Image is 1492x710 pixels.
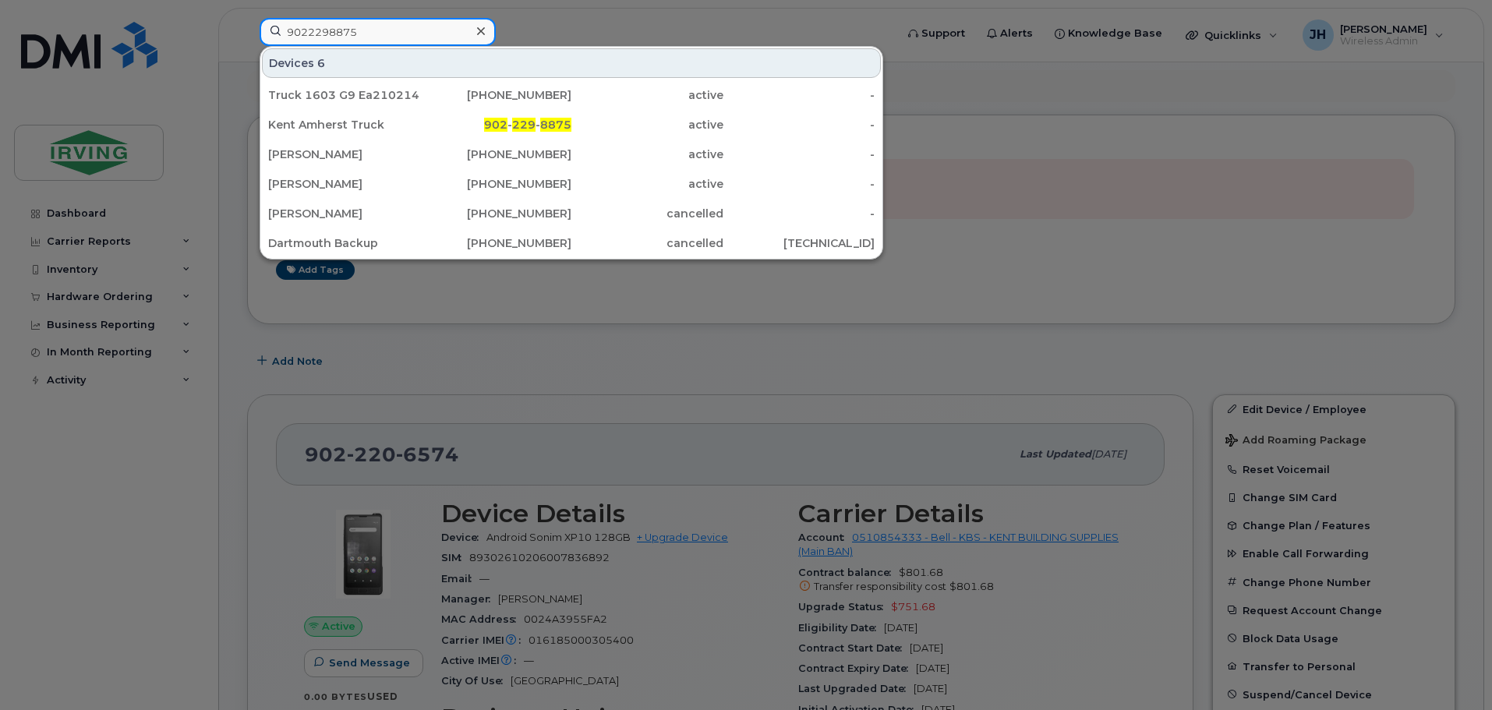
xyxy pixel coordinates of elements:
[262,111,881,139] a: Kent Amherst Truck902-229-8875active-
[268,147,420,162] div: [PERSON_NAME]
[262,229,881,257] a: Dartmouth Backup[PHONE_NUMBER]cancelled[TECHNICAL_ID]
[571,87,723,103] div: active
[268,176,420,192] div: [PERSON_NAME]
[317,55,325,71] span: 6
[571,147,723,162] div: active
[420,117,572,132] div: - -
[420,147,572,162] div: [PHONE_NUMBER]
[420,206,572,221] div: [PHONE_NUMBER]
[484,118,507,132] span: 902
[268,87,420,103] div: Truck 1603 G9 Ea210214 Df
[723,87,875,103] div: -
[420,176,572,192] div: [PHONE_NUMBER]
[420,235,572,251] div: [PHONE_NUMBER]
[262,140,881,168] a: [PERSON_NAME][PHONE_NUMBER]active-
[723,117,875,132] div: -
[268,117,420,132] div: Kent Amherst Truck
[571,206,723,221] div: cancelled
[723,176,875,192] div: -
[262,81,881,109] a: Truck 1603 G9 Ea210214 Df[PHONE_NUMBER]active-
[260,18,496,46] input: Find something...
[420,87,572,103] div: [PHONE_NUMBER]
[268,206,420,221] div: [PERSON_NAME]
[262,48,881,78] div: Devices
[723,206,875,221] div: -
[723,147,875,162] div: -
[512,118,536,132] span: 229
[268,235,420,251] div: Dartmouth Backup
[723,235,875,251] div: [TECHNICAL_ID]
[571,235,723,251] div: cancelled
[540,118,571,132] span: 8875
[262,170,881,198] a: [PERSON_NAME][PHONE_NUMBER]active-
[571,117,723,132] div: active
[571,176,723,192] div: active
[262,200,881,228] a: [PERSON_NAME][PHONE_NUMBER]cancelled-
